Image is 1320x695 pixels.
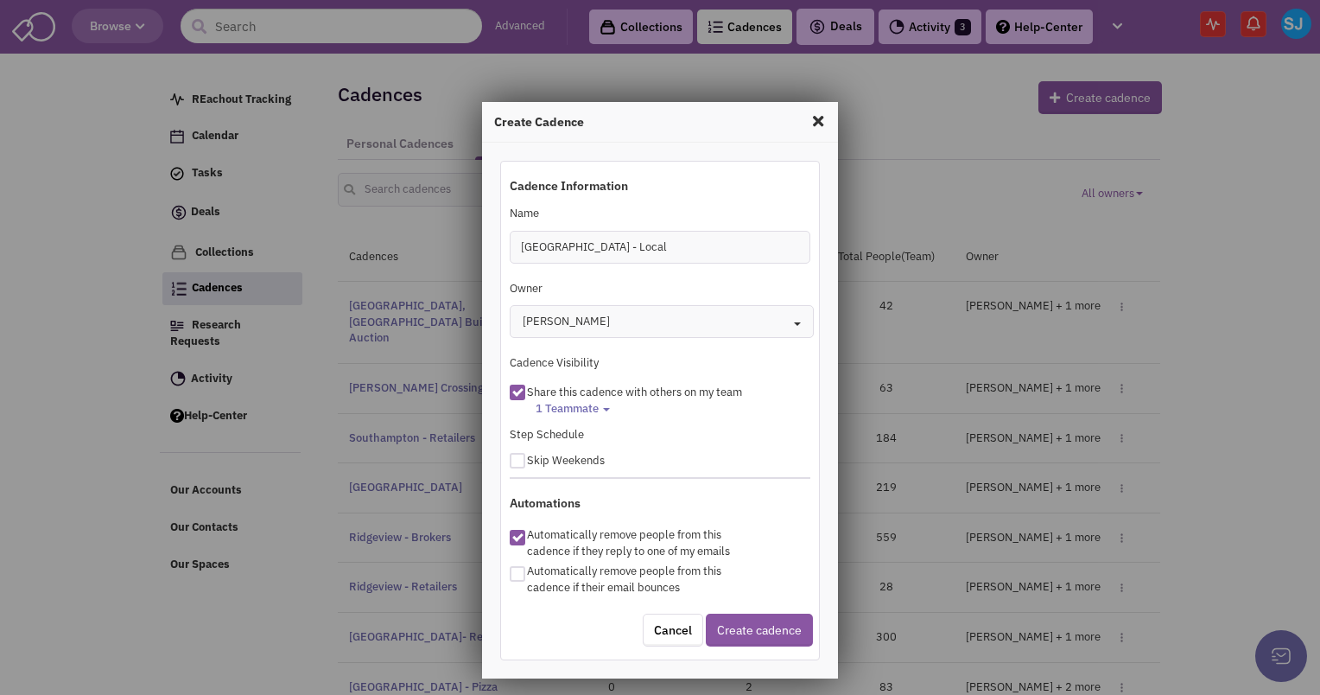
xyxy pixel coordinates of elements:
span: cadence if their email bounces [527,580,680,595]
span: cadence if they reply to one of my emails [527,544,730,558]
label: Cadence Visibility [510,355,599,372]
span: 1 Teammate [536,401,599,416]
span: Cadence Information [510,178,628,194]
a: Cancel [643,614,703,647]
span: Automatically remove people from this [527,527,721,542]
input: Type something here... [510,231,811,264]
button: 1 Teammate [530,407,615,412]
div: [PERSON_NAME] [523,314,610,330]
h4: Create Cadence [494,114,827,130]
span: Automatically remove people from this [527,564,721,578]
label: Owner [510,281,543,297]
span: Automations [510,495,581,511]
button: Create cadence [706,614,813,647]
label: Step Schedule [510,427,584,443]
button: [PERSON_NAME] [510,305,814,338]
span: Skip Weekends [527,453,605,468]
span: Share this cadence with others on my team [527,385,742,399]
label: Name [510,206,539,222]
